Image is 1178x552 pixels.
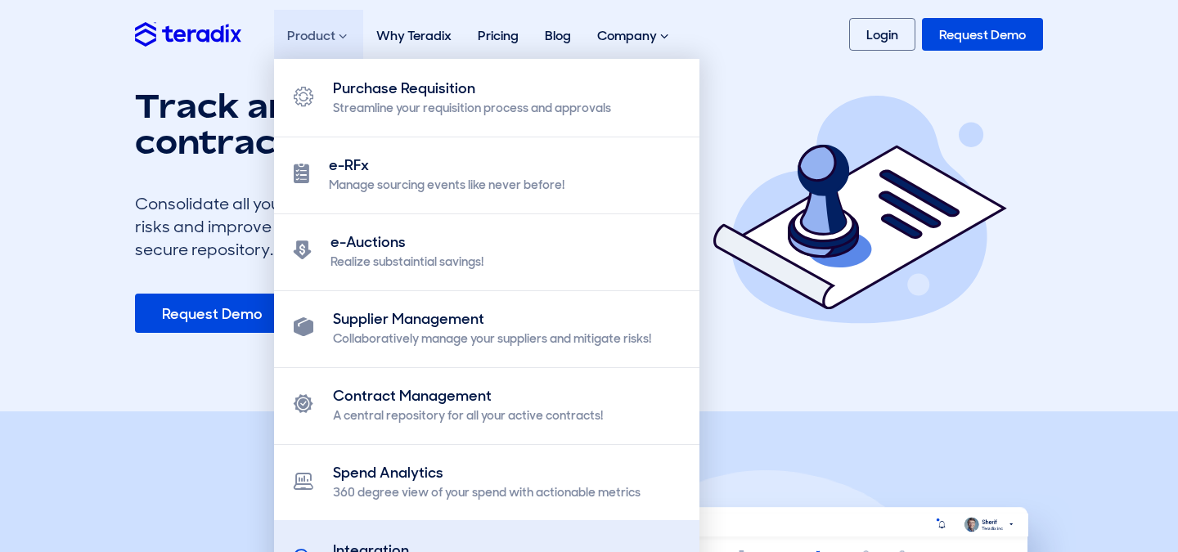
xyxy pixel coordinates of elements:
div: e-Auctions [330,231,483,254]
iframe: Chatbot [1070,444,1155,529]
div: Spend Analytics [333,462,641,484]
a: Spend Analytics 360 degree view of your spend with actionable metrics [274,443,699,522]
div: Contract Management [333,385,603,407]
div: Manage sourcing events like never before! [329,177,564,194]
div: Consolidate all your contracts, minimize potential risks and improve compliance in one central se... [135,192,528,261]
img: Contract Management [713,96,1008,325]
div: Supplier Management [333,308,651,330]
a: Pricing [465,10,532,61]
div: Collaboratively manage your suppliers and mitigate risks! [333,330,651,348]
div: Streamline your requisition process and approvals [333,100,611,117]
h1: Track and manage contracts efficiently! [135,88,528,159]
a: Login [849,18,915,51]
div: e-RFx [329,155,564,177]
a: Request Demo [922,18,1043,51]
div: 360 degree view of your spend with actionable metrics [333,484,641,501]
div: Purchase Requisition [333,78,611,100]
div: Product [274,10,363,62]
div: A central repository for all your active contracts! [333,407,603,424]
a: Purchase Requisition Streamline your requisition process and approvals [274,59,699,137]
a: Blog [532,10,584,61]
a: e-RFx Manage sourcing events like never before! [274,136,699,214]
a: Contract Management A central repository for all your active contracts! [274,366,699,445]
a: Why Teradix [363,10,465,61]
a: Supplier Management Collaboratively manage your suppliers and mitigate risks! [274,289,699,368]
img: Teradix logo [135,22,241,46]
div: Realize substaintial savings! [330,254,483,271]
a: e-Auctions Realize substaintial savings! [274,213,699,291]
div: Company [584,10,685,62]
a: Request Demo [135,294,290,333]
